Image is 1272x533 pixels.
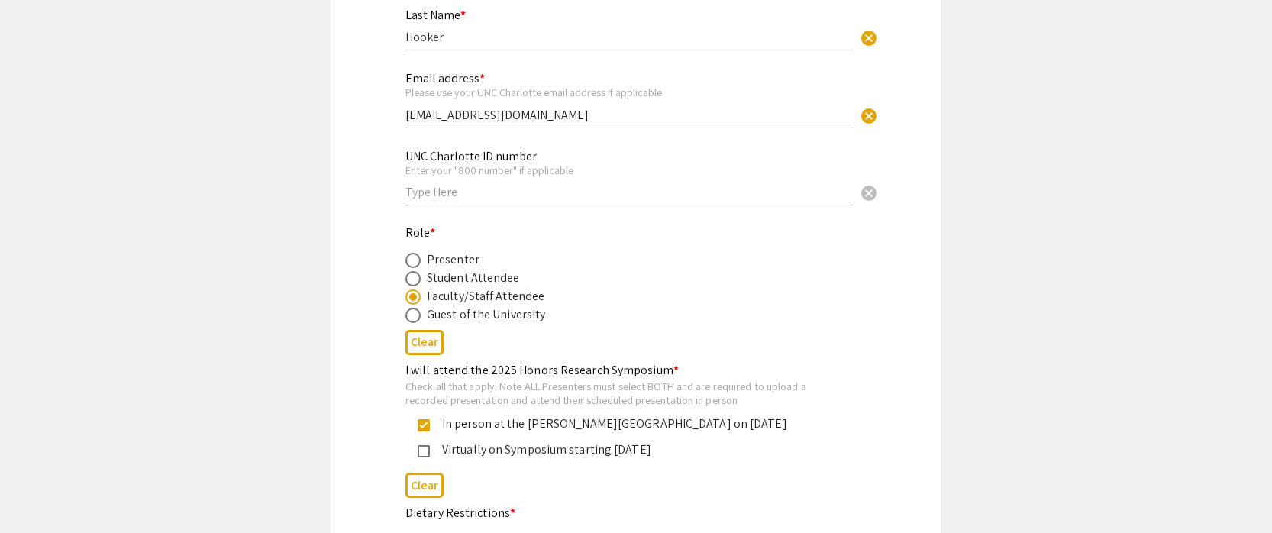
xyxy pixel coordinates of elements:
mat-label: Role [405,225,436,241]
span: cancel [860,29,878,47]
input: Type Here [405,184,854,200]
div: Faculty/Staff Attendee [427,287,544,305]
button: Clear [405,473,444,498]
span: cancel [860,107,878,125]
mat-label: I will attend the 2025 Honors Research Symposium [405,362,679,378]
div: Enter your "800 number" if applicable [405,163,854,177]
iframe: Chat [11,464,65,522]
button: Clear [405,330,444,355]
span: cancel [860,184,878,202]
input: Type Here [405,29,854,45]
button: Clear [854,99,884,130]
div: Virtually on Symposium starting [DATE] [430,441,830,459]
mat-label: Last Name [405,7,466,23]
button: Clear [854,177,884,208]
div: Check all that apply. Note ALL Presenters must select BOTH and are required to upload a recorded ... [405,380,842,406]
div: Guest of the University [427,305,545,324]
button: Clear [854,22,884,53]
div: Presenter [427,250,479,269]
div: In person at the [PERSON_NAME][GEOGRAPHIC_DATA] on [DATE] [430,415,830,433]
mat-label: Dietary Restrictions [405,505,515,521]
mat-label: UNC Charlotte ID number [405,148,537,164]
input: Type Here [405,107,854,123]
mat-label: Email address [405,70,485,86]
div: Please use your UNC Charlotte email address if applicable [405,86,854,99]
div: Student Attendee [427,269,520,287]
